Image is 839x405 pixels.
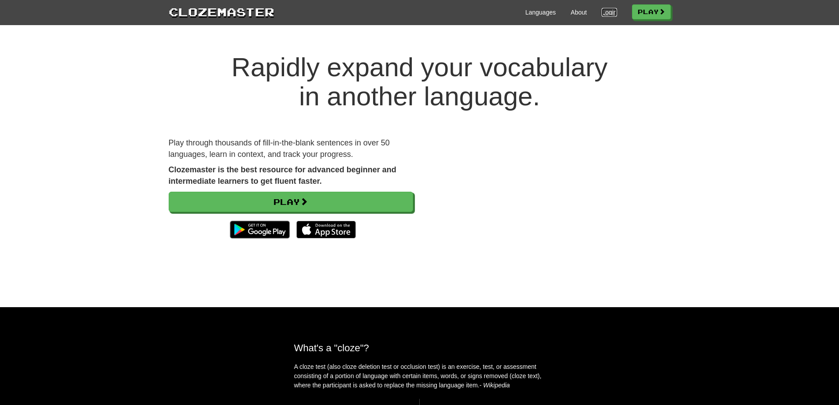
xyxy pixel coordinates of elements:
[525,8,556,17] a: Languages
[480,382,510,389] em: - Wikipedia
[225,216,294,243] img: Get it on Google Play
[169,4,274,20] a: Clozemaster
[602,8,617,17] a: Login
[296,221,356,238] img: Download_on_the_App_Store_Badge_US-UK_135x40-25178aeef6eb6b83b96f5f2d004eda3bffbb37122de64afbaef7...
[169,165,396,186] strong: Clozemaster is the best resource for advanced beginner and intermediate learners to get fluent fa...
[571,8,587,17] a: About
[294,362,545,390] p: A cloze test (also cloze deletion test or occlusion test) is an exercise, test, or assessment con...
[169,192,413,212] a: Play
[632,4,671,19] a: Play
[294,342,545,353] h2: What's a "cloze"?
[169,137,413,160] p: Play through thousands of fill-in-the-blank sentences in over 50 languages, learn in context, and...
